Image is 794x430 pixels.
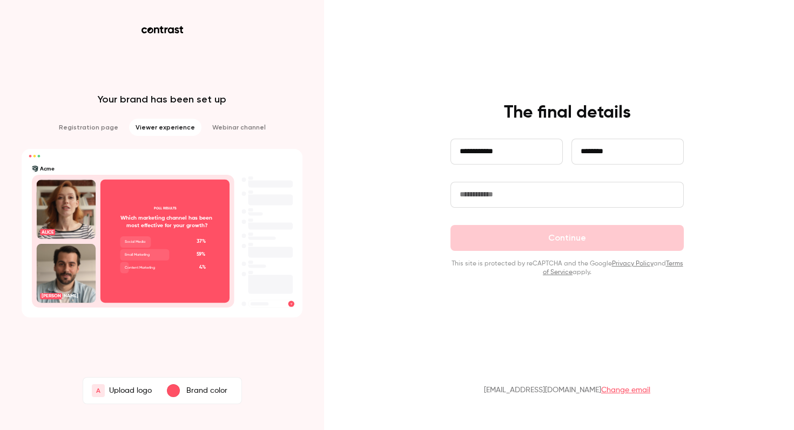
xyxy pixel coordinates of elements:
text: 37% [197,239,206,244]
text: 59% [197,252,205,257]
text: Which marketing channel has been [120,215,212,221]
text: Email Marketing [125,253,150,257]
text: ALICE [42,230,54,235]
text: Social Media [125,240,145,243]
p: Fetching your colors and logo... [324,79,470,92]
text: [PERSON_NAME] [42,294,78,298]
text: most effective for your growth? [126,223,208,229]
text: Acme [40,166,55,172]
text: Content Marketing [125,266,155,270]
text: 4% [199,265,206,270]
text: POLL RESULTS [154,207,177,210]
